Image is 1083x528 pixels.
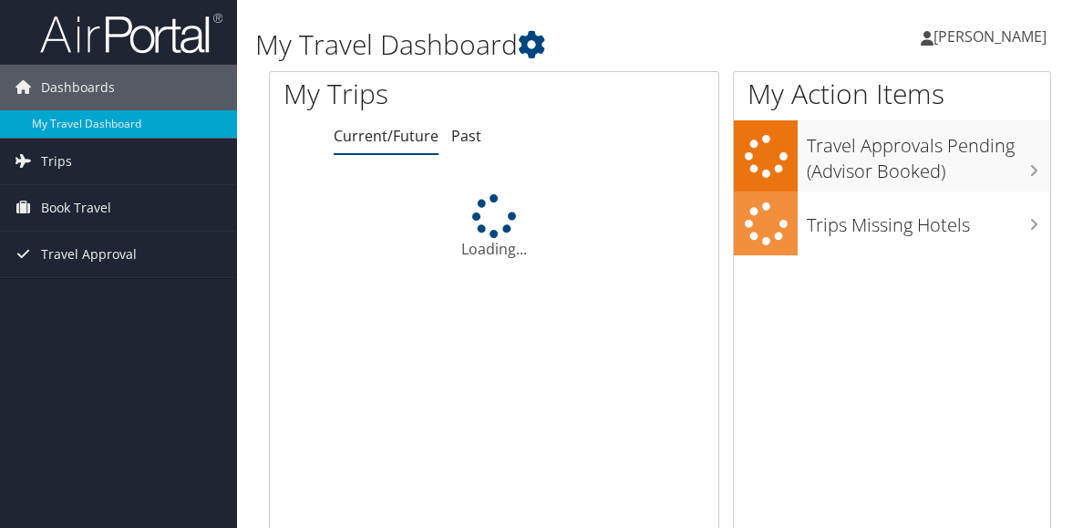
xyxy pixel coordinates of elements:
span: Dashboards [41,65,115,110]
h3: Trips Missing Hotels [807,203,1050,238]
a: Trips Missing Hotels [734,192,1050,256]
span: [PERSON_NAME] [933,26,1047,47]
h1: My Action Items [734,75,1050,113]
img: airportal-logo.png [40,12,222,55]
a: Travel Approvals Pending (Advisor Booked) [734,120,1050,191]
h3: Travel Approvals Pending (Advisor Booked) [807,124,1050,184]
a: [PERSON_NAME] [921,9,1065,64]
span: Book Travel [41,185,111,231]
a: Current/Future [334,126,438,146]
h1: My Trips [284,75,518,113]
span: Trips [41,139,72,184]
div: Loading... [270,194,718,260]
h1: My Travel Dashboard [255,26,795,64]
span: Travel Approval [41,232,137,277]
a: Past [451,126,481,146]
